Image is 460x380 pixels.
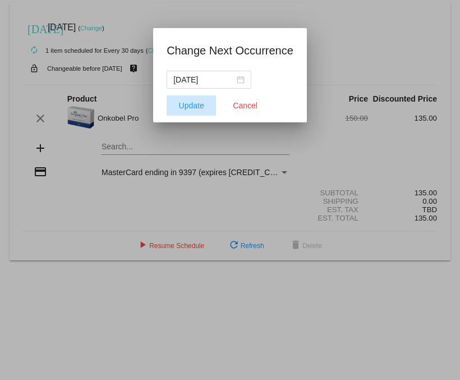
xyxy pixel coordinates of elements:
[167,42,293,59] h1: Change Next Occurrence
[179,101,204,110] span: Update
[220,95,270,116] button: Close dialog
[173,74,234,86] input: Select date
[167,95,216,116] button: Update
[233,101,257,110] span: Cancel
